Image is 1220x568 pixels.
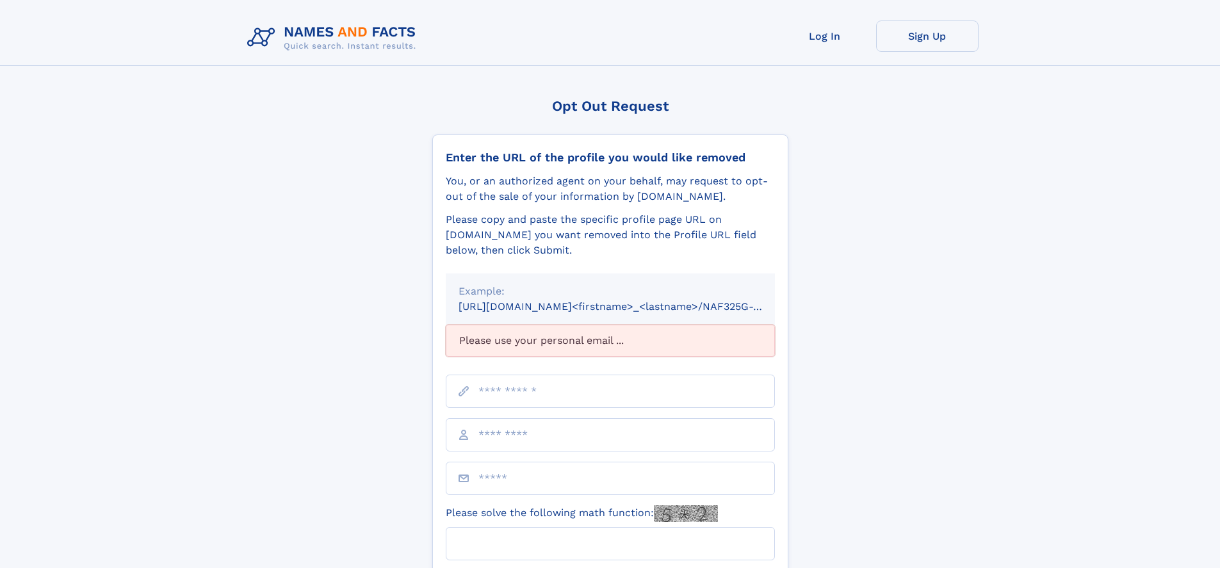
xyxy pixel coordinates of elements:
small: [URL][DOMAIN_NAME]<firstname>_<lastname>/NAF325G-xxxxxxxx [459,300,799,312]
div: Please use your personal email ... [446,325,775,357]
div: Example: [459,284,762,299]
div: Please copy and paste the specific profile page URL on [DOMAIN_NAME] you want removed into the Pr... [446,212,775,258]
label: Please solve the following math function: [446,505,718,522]
a: Sign Up [876,20,979,52]
img: Logo Names and Facts [242,20,427,55]
div: Opt Out Request [432,98,788,114]
div: Enter the URL of the profile you would like removed [446,150,775,165]
div: You, or an authorized agent on your behalf, may request to opt-out of the sale of your informatio... [446,174,775,204]
a: Log In [774,20,876,52]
